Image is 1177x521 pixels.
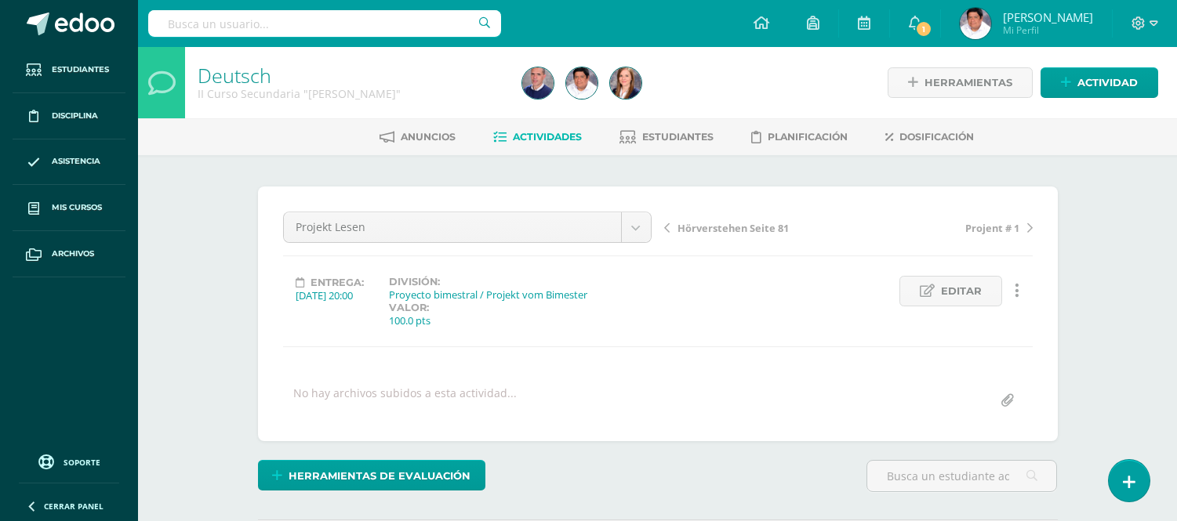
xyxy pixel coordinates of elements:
a: Disciplina [13,93,125,139]
label: Valor: [389,302,430,313]
a: Dosificación [885,125,974,150]
a: Herramientas de evaluación [258,460,485,490]
img: 1515e9211533a8aef101277efa176555.png [522,67,554,99]
span: Anuncios [401,131,456,143]
span: Soporte [64,457,100,468]
div: Proyecto bimestral / Projekt vom Bimester [389,288,587,302]
div: No hay archivos subidos a esta actividad... [293,385,517,416]
img: 30b41a60147bfd045cc6c38be83b16e6.png [610,67,641,99]
a: Actividades [493,125,582,150]
span: Dosificación [899,131,974,143]
span: 1 [915,20,932,38]
div: 100.0 pts [389,313,430,327]
a: Mis cursos [13,185,125,231]
span: Asistencia [52,155,100,168]
input: Busca un usuario... [148,10,501,37]
img: 211e6c3b210dcb44a47f17c329106ef5.png [960,8,991,39]
span: Editar [941,277,982,306]
span: Projent # 1 [965,221,1019,235]
img: 211e6c3b210dcb44a47f17c329106ef5.png [566,67,598,99]
span: Estudiantes [642,131,714,143]
span: Hörverstehen Seite 81 [678,221,789,235]
div: II Curso Secundaria 'Deutsch' [198,86,503,101]
span: Mi Perfil [1003,24,1093,37]
a: Anuncios [380,125,456,150]
span: Estudiantes [52,63,109,76]
span: Entrega: [311,277,364,288]
div: [DATE] 20:00 [296,288,364,302]
a: Estudiantes [13,47,125,93]
h1: Deutsch [198,64,503,86]
span: Cerrar panel [44,501,104,512]
a: Asistencia [13,139,125,186]
a: Hörverstehen Seite 81 [664,219,848,235]
label: División: [389,276,587,288]
span: [PERSON_NAME] [1003,9,1093,25]
a: Archivos [13,231,125,277]
a: Projent # 1 [848,219,1033,235]
span: Archivos [52,248,94,260]
span: Herramientas [925,68,1012,97]
span: Actividad [1077,68,1138,97]
span: Herramientas de evaluación [289,461,470,490]
span: Actividades [513,131,582,143]
a: Actividad [1041,67,1158,98]
span: Projekt Lesen [296,212,609,242]
span: Mis cursos [52,201,102,214]
a: Herramientas [888,67,1033,98]
span: Disciplina [52,110,98,122]
a: Estudiantes [619,125,714,150]
a: Projekt Lesen [284,212,651,242]
a: Planificación [751,125,848,150]
span: Planificación [768,131,848,143]
a: Soporte [19,450,119,472]
a: Deutsch [198,62,271,89]
input: Busca un estudiante aquí... [867,461,1056,491]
